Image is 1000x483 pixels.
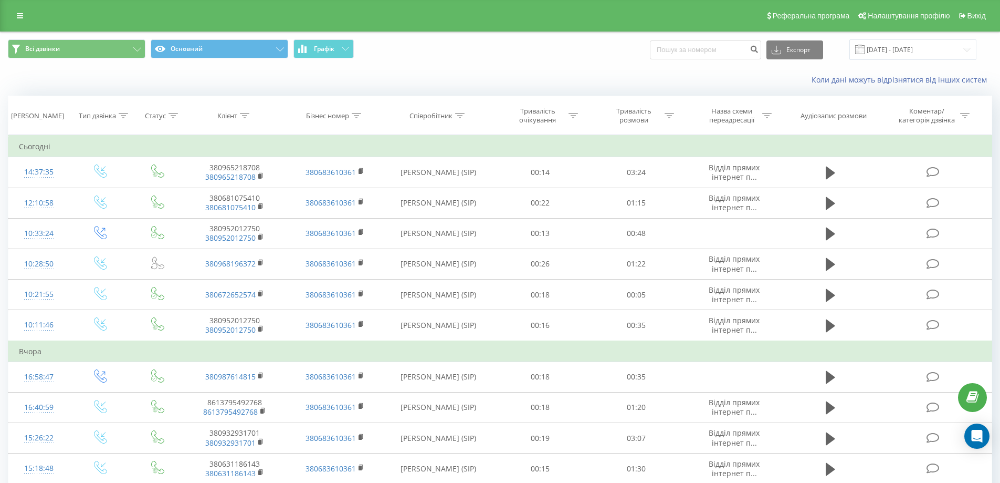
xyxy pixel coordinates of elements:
td: 01:15 [588,188,685,218]
td: 380965218708 [185,157,285,188]
td: 00:18 [492,362,588,392]
button: Графік [293,39,354,58]
td: 00:14 [492,157,588,188]
div: 10:11:46 [19,315,59,335]
a: 380683610361 [306,433,356,443]
td: 00:35 [588,310,685,341]
td: [PERSON_NAME] (SIP) [385,423,492,454]
td: Сьогодні [8,136,992,157]
div: Тип дзвінка [79,111,116,120]
a: 380683610361 [306,290,356,300]
td: 380952012750 [185,218,285,249]
td: [PERSON_NAME] (SIP) [385,280,492,310]
a: 380683610361 [306,198,356,208]
a: 380932931701 [205,438,256,448]
span: Відділ прямих інтернет п... [709,162,760,182]
td: 380932931701 [185,423,285,454]
td: 00:48 [588,218,685,249]
div: Співробітник [409,111,452,120]
td: 03:07 [588,423,685,454]
td: 00:13 [492,218,588,249]
div: Тривалість розмови [606,107,662,125]
td: 03:24 [588,157,685,188]
span: Відділ прямих інтернет п... [709,397,760,417]
button: Експорт [766,40,823,59]
td: 8613795492768 [185,392,285,423]
div: Бізнес номер [306,111,349,120]
td: 01:22 [588,249,685,279]
td: 01:20 [588,392,685,423]
div: Назва схеми переадресації [703,107,760,125]
div: 12:10:58 [19,193,59,213]
span: Всі дзвінки [25,45,60,53]
a: 380683610361 [306,259,356,269]
span: Відділ прямих інтернет п... [709,315,760,335]
a: 380987614815 [205,372,256,382]
td: 380681075410 [185,188,285,218]
span: Відділ прямих інтернет п... [709,428,760,447]
div: 14:37:35 [19,162,59,182]
td: [PERSON_NAME] (SIP) [385,362,492,392]
td: 00:26 [492,249,588,279]
td: [PERSON_NAME] (SIP) [385,392,492,423]
a: Коли дані можуть відрізнятися вiд інших систем [812,75,992,85]
button: Всі дзвінки [8,39,145,58]
a: 380952012750 [205,233,256,243]
div: 16:40:59 [19,397,59,418]
div: 15:26:22 [19,428,59,448]
a: 380672652574 [205,290,256,300]
div: Open Intercom Messenger [964,424,990,449]
a: 380683610361 [306,320,356,330]
td: 00:22 [492,188,588,218]
div: Аудіозапис розмови [801,111,867,120]
span: Реферальна програма [773,12,850,20]
a: 8613795492768 [203,407,258,417]
span: Відділ прямих інтернет п... [709,254,760,273]
a: 380681075410 [205,202,256,212]
a: 380631186143 [205,468,256,478]
td: 380952012750 [185,310,285,341]
span: Налаштування профілю [868,12,950,20]
a: 380965218708 [205,172,256,182]
td: [PERSON_NAME] (SIP) [385,249,492,279]
div: Клієнт [217,111,237,120]
td: 00:19 [492,423,588,454]
div: 16:58:47 [19,367,59,387]
td: 00:05 [588,280,685,310]
div: 15:18:48 [19,458,59,479]
span: Відділ прямих інтернет п... [709,193,760,212]
div: 10:21:55 [19,284,59,305]
a: 380683610361 [306,228,356,238]
td: 00:18 [492,280,588,310]
td: [PERSON_NAME] (SIP) [385,310,492,341]
a: 380968196372 [205,259,256,269]
div: Статус [145,111,166,120]
td: [PERSON_NAME] (SIP) [385,218,492,249]
span: Відділ прямих інтернет п... [709,285,760,304]
span: Вихід [967,12,986,20]
div: 10:28:50 [19,254,59,274]
td: [PERSON_NAME] (SIP) [385,157,492,188]
td: 00:35 [588,362,685,392]
input: Пошук за номером [650,40,761,59]
a: 380683610361 [306,464,356,474]
td: 00:18 [492,392,588,423]
div: Коментар/категорія дзвінка [896,107,957,125]
span: Графік [314,45,334,53]
td: Вчора [8,341,992,362]
div: [PERSON_NAME] [11,111,64,120]
span: Відділ прямих інтернет п... [709,459,760,478]
a: 380683610361 [306,402,356,412]
div: Тривалість очікування [510,107,566,125]
button: Основний [151,39,288,58]
div: 10:33:24 [19,223,59,244]
td: [PERSON_NAME] (SIP) [385,188,492,218]
td: 00:16 [492,310,588,341]
a: 380683610361 [306,167,356,177]
a: 380952012750 [205,325,256,335]
a: 380683610361 [306,372,356,382]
